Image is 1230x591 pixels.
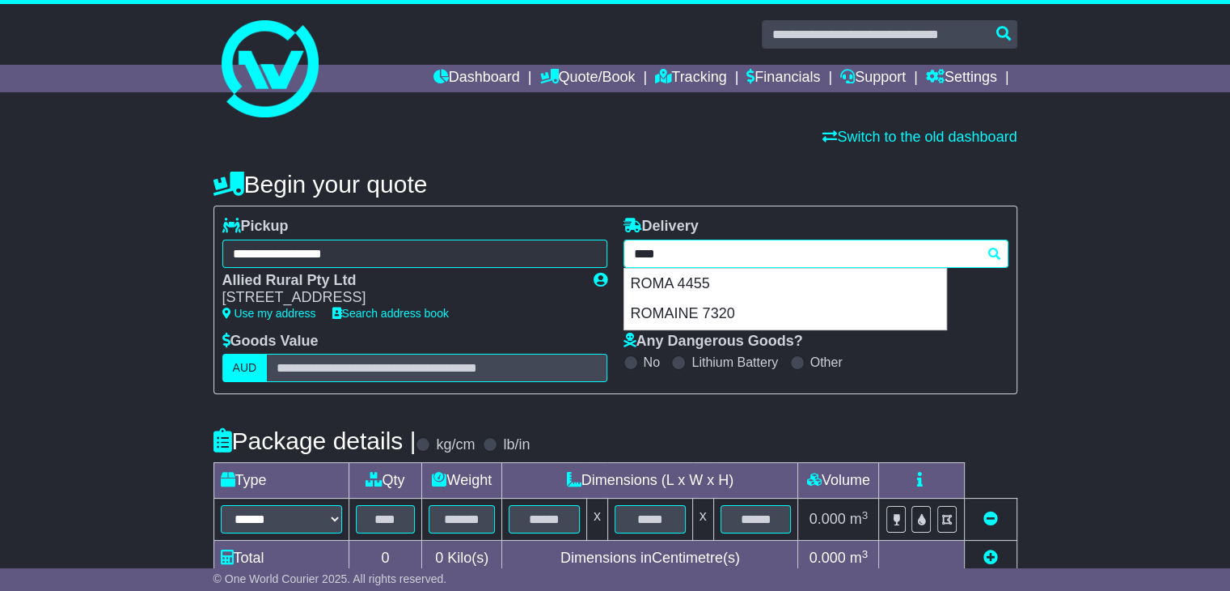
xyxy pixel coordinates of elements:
[349,463,422,499] td: Qty
[222,272,577,290] div: Allied Rural Pty Ltd
[624,299,946,330] div: ROMAINE 7320
[840,65,906,92] a: Support
[433,65,520,92] a: Dashboard
[850,550,869,566] span: m
[539,65,635,92] a: Quote/Book
[746,65,820,92] a: Financials
[422,463,502,499] td: Weight
[502,541,798,576] td: Dimensions in Centimetre(s)
[213,572,447,585] span: © One World Courier 2025. All rights reserved.
[624,269,946,300] div: ROMA 4455
[222,289,577,307] div: [STREET_ADDRESS]
[809,511,846,527] span: 0.000
[798,463,879,499] td: Volume
[623,218,699,236] label: Delivery
[862,548,869,560] sup: 3
[213,541,349,576] td: Total
[822,129,1017,145] a: Switch to the old dashboard
[222,218,289,236] label: Pickup
[623,240,1008,268] typeahead: Please provide city
[926,65,997,92] a: Settings
[503,436,530,454] label: lb/in
[655,65,726,92] a: Tracking
[349,541,422,576] td: 0
[983,550,998,566] a: Add new item
[222,307,316,320] a: Use my address
[862,509,869,521] sup: 3
[810,355,843,370] label: Other
[623,333,803,351] label: Any Dangerous Goods?
[983,511,998,527] a: Remove this item
[422,541,502,576] td: Kilo(s)
[332,307,449,320] a: Search address book
[850,511,869,527] span: m
[213,427,416,454] h4: Package details |
[586,499,607,541] td: x
[644,355,660,370] label: No
[213,171,1017,198] h4: Begin your quote
[222,333,319,351] label: Goods Value
[436,436,475,454] label: kg/cm
[213,463,349,499] td: Type
[691,355,778,370] label: Lithium Battery
[222,354,268,382] label: AUD
[435,550,443,566] span: 0
[692,499,713,541] td: x
[502,463,798,499] td: Dimensions (L x W x H)
[809,550,846,566] span: 0.000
